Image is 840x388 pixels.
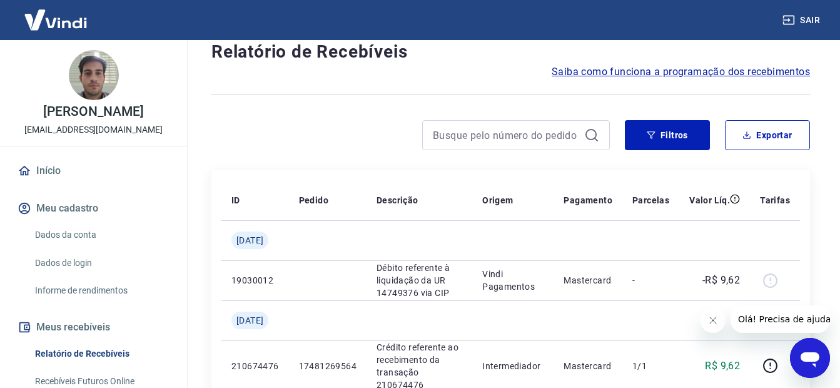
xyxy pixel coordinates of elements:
[15,157,172,185] a: Início
[564,360,612,372] p: Mastercard
[632,274,669,287] p: -
[564,194,612,207] p: Pagamento
[689,194,730,207] p: Valor Líq.
[15,195,172,222] button: Meu cadastro
[482,268,544,293] p: Vindi Pagamentos
[552,64,810,79] a: Saiba como funciona a programação dos recebimentos
[780,9,825,32] button: Sair
[30,222,172,248] a: Dados da conta
[433,126,579,145] input: Busque pelo número do pedido
[625,120,710,150] button: Filtros
[725,120,810,150] button: Exportar
[231,360,279,372] p: 210674476
[790,338,830,378] iframe: Botão para abrir a janela de mensagens
[299,360,357,372] p: 17481269564
[702,273,740,288] p: -R$ 9,62
[30,341,172,367] a: Relatório de Recebíveis
[377,262,462,299] p: Débito referente à liquidação da UR 14749376 via CIP
[231,194,240,207] p: ID
[211,39,810,64] h4: Relatório de Recebíveis
[731,305,830,333] iframe: Mensagem da empresa
[236,314,263,327] span: [DATE]
[231,274,279,287] p: 19030012
[15,314,172,341] button: Meus recebíveis
[236,234,263,247] span: [DATE]
[760,194,790,207] p: Tarifas
[632,194,669,207] p: Parcelas
[69,50,119,100] img: 809c030c-03ce-428c-874a-53843b467d1c.jpeg
[564,274,612,287] p: Mastercard
[15,1,96,39] img: Vindi
[701,308,726,333] iframe: Fechar mensagem
[705,359,740,374] p: R$ 9,62
[43,105,143,118] p: [PERSON_NAME]
[377,194,418,207] p: Descrição
[632,360,669,372] p: 1/1
[8,9,105,19] span: Olá! Precisa de ajuda?
[482,194,513,207] p: Origem
[24,123,163,136] p: [EMAIL_ADDRESS][DOMAIN_NAME]
[30,278,172,304] a: Informe de rendimentos
[30,250,172,276] a: Dados de login
[299,194,328,207] p: Pedido
[482,360,544,372] p: Intermediador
